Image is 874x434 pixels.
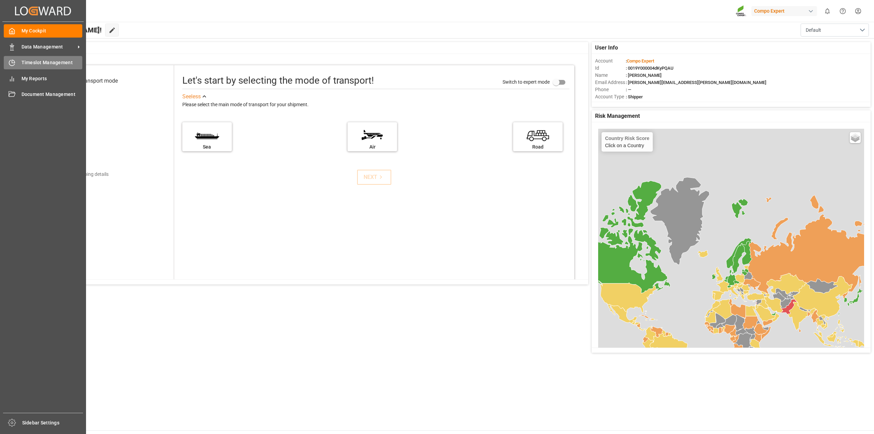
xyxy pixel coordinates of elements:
span: Id [595,65,626,72]
div: Compo Expert [751,6,817,16]
span: User Info [595,44,618,52]
a: Document Management [4,88,82,101]
span: My Reports [22,75,83,82]
span: Account [595,57,626,65]
span: Risk Management [595,112,640,120]
a: My Reports [4,72,82,85]
span: : 0019Y000004dKyPQAU [626,66,674,71]
span: Data Management [22,43,75,51]
div: Sea [186,143,228,151]
button: show 0 new notifications [820,3,835,19]
span: : [626,58,654,64]
div: Let's start by selecting the mode of transport! [182,73,374,88]
span: : [PERSON_NAME] [626,73,662,78]
span: Default [806,27,821,34]
div: Please select the main mode of transport for your shipment. [182,101,569,109]
span: : [PERSON_NAME][EMAIL_ADDRESS][PERSON_NAME][DOMAIN_NAME] [626,80,766,85]
div: Select transport mode [65,77,118,85]
button: open menu [801,24,869,37]
div: Air [351,143,394,151]
button: NEXT [357,170,391,185]
span: Switch to expert mode [503,79,550,85]
span: Account Type [595,93,626,100]
span: Phone [595,86,626,93]
a: Timeslot Management [4,56,82,69]
img: Screenshot%202023-09-29%20at%2010.02.21.png_1712312052.png [736,5,747,17]
button: Help Center [835,3,850,19]
span: : Shipper [626,94,643,99]
h4: Country Risk Score [605,136,649,141]
div: See less [182,93,201,101]
span: Compo Expert [627,58,654,64]
span: My Cockpit [22,27,83,34]
a: Layers [850,132,861,143]
div: Add shipping details [66,171,109,178]
div: Road [517,143,559,151]
span: Timeslot Management [22,59,83,66]
button: Compo Expert [751,4,820,17]
span: Document Management [22,91,83,98]
a: My Cockpit [4,24,82,38]
span: Email Address [595,79,626,86]
div: Click on a Country [605,136,649,148]
div: NEXT [364,173,384,181]
span: Sidebar Settings [22,419,83,426]
span: Name [595,72,626,79]
span: : — [626,87,631,92]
